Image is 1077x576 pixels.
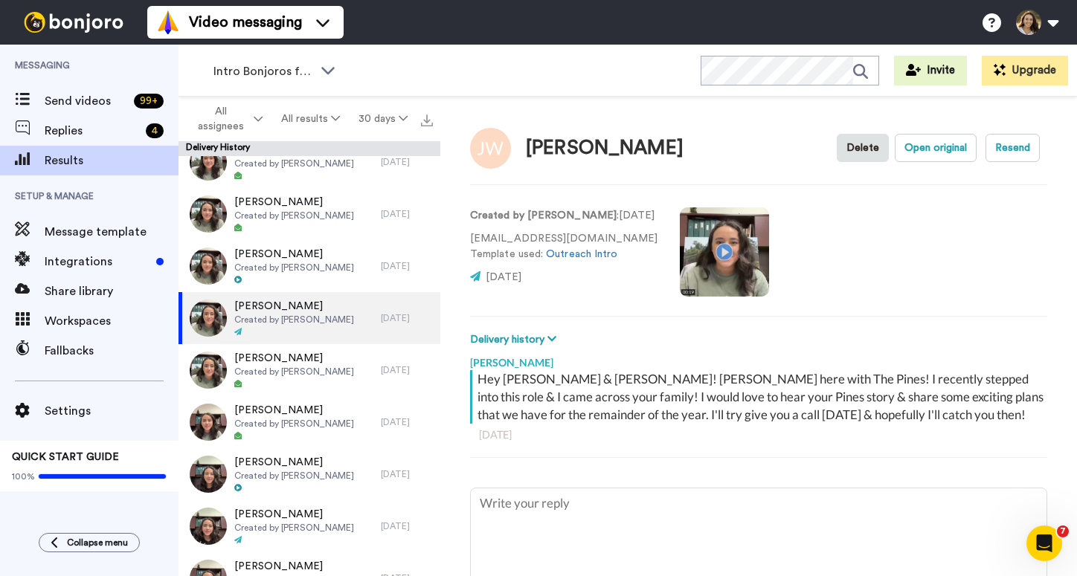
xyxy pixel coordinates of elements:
p: : [DATE] [470,208,658,224]
span: Created by [PERSON_NAME] [234,470,354,482]
img: a45d6e4d-6ac7-4a54-88c1-17f86fd3eed7-thumb.jpg [190,195,227,233]
span: Created by [PERSON_NAME] [234,366,354,378]
span: Fallbacks [45,342,179,360]
a: [PERSON_NAME]Created by [PERSON_NAME][DATE] [179,188,440,240]
div: [DATE] [381,208,433,220]
div: [DATE] [381,520,433,532]
div: [DATE] [381,156,433,168]
a: Outreach Intro [546,249,617,259]
button: Invite [894,56,967,85]
button: Delivery history [470,331,561,348]
span: Created by [PERSON_NAME] [234,262,354,274]
span: 7 [1057,525,1069,537]
div: [PERSON_NAME] [526,137,684,159]
div: [DATE] [381,364,433,376]
a: [PERSON_NAME]Created by [PERSON_NAME][DATE] [179,500,440,552]
button: Upgrade [982,56,1068,85]
img: export.svg [421,114,433,126]
img: a45d6e4d-6ac7-4a54-88c1-17f86fd3eed7-thumb.jpg [190,247,227,285]
a: [PERSON_NAME]Created by [PERSON_NAME][DATE] [179,344,440,396]
span: Video messaging [189,12,302,33]
button: All assignees [181,98,272,140]
span: Intro Bonjoros for NTXGD [213,62,313,80]
span: [PERSON_NAME] [234,455,354,470]
img: ad04ca67-12cd-4017-ba73-f1ac05766c1a-thumb.jpg [190,508,227,545]
img: c632edf5-4e5d-4b64-8d8d-40cabf47fa36-thumb.jpg [190,456,227,493]
span: [PERSON_NAME] [234,559,354,574]
div: [DATE] [381,260,433,272]
span: Created by [PERSON_NAME] [234,522,354,534]
button: Delete [837,134,889,162]
button: Collapse menu [39,533,140,552]
span: All assignees [190,104,251,134]
span: Created by [PERSON_NAME] [234,158,354,169]
span: [PERSON_NAME] [234,195,354,210]
img: 69a1babb-8a66-41b9-8c92-7e0923e7cda9-thumb.jpg [190,352,227,389]
iframe: Intercom live chat [1026,525,1062,561]
img: bj-logo-header-white.svg [18,12,129,33]
div: Hey [PERSON_NAME] & [PERSON_NAME]! [PERSON_NAME] here with The Pines! I recently stepped into thi... [478,370,1044,424]
div: 4 [146,123,164,138]
a: [PERSON_NAME]Created by [PERSON_NAME][DATE] [179,448,440,500]
span: 100% [12,470,35,482]
a: [PERSON_NAME]Created by [PERSON_NAME][DATE] [179,136,440,188]
a: [PERSON_NAME]Created by [PERSON_NAME][DATE] [179,292,440,344]
span: [PERSON_NAME] [234,247,354,262]
img: Image of Jeffrey Wegenka [470,128,511,169]
p: [EMAIL_ADDRESS][DOMAIN_NAME] Template used: [470,231,658,262]
a: [PERSON_NAME]Created by [PERSON_NAME][DATE] [179,240,440,292]
img: vm-color.svg [156,10,180,34]
div: Delivery History [179,141,440,156]
button: Export all results that match these filters now. [417,108,437,130]
div: [DATE] [381,468,433,480]
span: [PERSON_NAME] [234,403,354,418]
div: 99 + [134,94,164,109]
span: Send videos [45,92,128,110]
div: [DATE] [381,416,433,428]
span: Created by [PERSON_NAME] [234,314,354,326]
span: QUICK START GUIDE [12,452,119,462]
span: Message template [45,223,179,241]
img: 3357e3a8-6acc-4506-89a8-a1cdc330a62e-thumb.jpg [190,143,227,181]
span: [PERSON_NAME] [234,351,354,366]
span: Created by [PERSON_NAME] [234,210,354,221]
button: Resend [986,134,1040,162]
div: [DATE] [479,427,1038,442]
div: [PERSON_NAME] [470,348,1047,370]
span: Settings [45,402,179,420]
span: Integrations [45,253,150,271]
span: Results [45,152,179,169]
img: 69a1babb-8a66-41b9-8c92-7e0923e7cda9-thumb.jpg [190,300,227,337]
span: Collapse menu [67,537,128,549]
span: Workspaces [45,312,179,330]
strong: Created by [PERSON_NAME] [470,210,617,221]
span: [PERSON_NAME] [234,299,354,314]
span: Created by [PERSON_NAME] [234,418,354,430]
span: Replies [45,122,140,140]
button: All results [272,106,350,132]
span: Share library [45,282,179,300]
span: [PERSON_NAME] [234,507,354,522]
span: [DATE] [486,272,521,282]
a: [PERSON_NAME]Created by [PERSON_NAME][DATE] [179,396,440,448]
button: 30 days [349,106,417,132]
div: [DATE] [381,312,433,324]
button: Open original [895,134,977,162]
img: 46ecb834-1fa4-4785-a962-195f821a12ff-thumb.jpg [190,404,227,441]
